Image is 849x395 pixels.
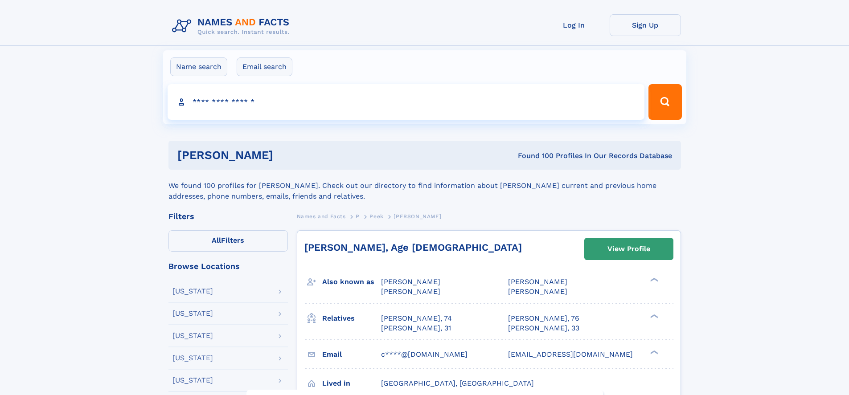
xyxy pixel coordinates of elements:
div: Found 100 Profiles In Our Records Database [395,151,672,161]
span: Peek [369,213,383,220]
button: Search Button [648,84,681,120]
a: View Profile [585,238,673,260]
a: Log In [538,14,610,36]
div: We found 100 profiles for [PERSON_NAME]. Check out our directory to find information about [PERSO... [168,170,681,202]
span: [PERSON_NAME] [381,277,440,286]
a: [PERSON_NAME], 76 [508,314,579,323]
a: Peek [369,211,383,222]
div: [US_STATE] [172,310,213,317]
div: [US_STATE] [172,332,213,339]
label: Email search [237,57,292,76]
span: [PERSON_NAME] [508,277,567,286]
div: Filters [168,212,288,220]
span: [PERSON_NAME] [394,213,441,220]
a: P [356,211,360,222]
a: [PERSON_NAME], 33 [508,323,579,333]
label: Filters [168,230,288,252]
div: Browse Locations [168,262,288,270]
div: [US_STATE] [172,377,213,384]
span: [PERSON_NAME] [508,287,567,296]
span: P [356,213,360,220]
div: [US_STATE] [172,288,213,295]
input: search input [168,84,645,120]
div: View Profile [607,239,650,259]
span: All [212,236,221,244]
a: [PERSON_NAME], 31 [381,323,451,333]
h3: Relatives [322,311,381,326]
span: [GEOGRAPHIC_DATA], [GEOGRAPHIC_DATA] [381,379,534,387]
div: ❯ [648,313,659,319]
h3: Email [322,347,381,362]
span: [PERSON_NAME] [381,287,440,296]
h3: Also known as [322,274,381,289]
img: Logo Names and Facts [168,14,297,38]
span: [EMAIL_ADDRESS][DOMAIN_NAME] [508,350,633,358]
a: Names and Facts [297,211,346,222]
a: [PERSON_NAME], 74 [381,314,452,323]
h3: Lived in [322,376,381,391]
a: [PERSON_NAME], Age [DEMOGRAPHIC_DATA] [304,242,522,253]
div: ❯ [648,277,659,283]
div: [US_STATE] [172,354,213,362]
a: Sign Up [610,14,681,36]
div: ❯ [648,349,659,355]
label: Name search [170,57,227,76]
h1: [PERSON_NAME] [177,150,396,161]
